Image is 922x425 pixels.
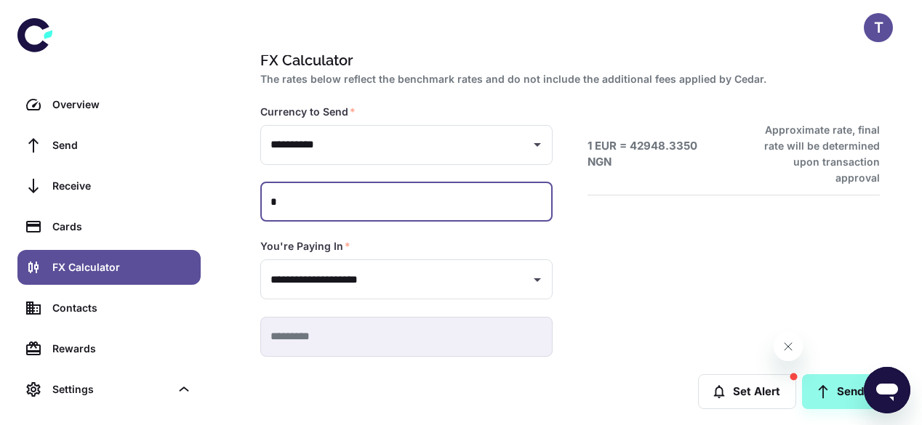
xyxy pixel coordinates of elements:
[17,128,201,163] a: Send
[52,381,170,397] div: Settings
[17,291,201,325] a: Contacts
[864,367,910,413] iframe: Button to launch messaging window
[588,138,719,171] h6: 1 EUR = 42948.3350 NGN
[260,239,350,254] label: You're Paying In
[17,331,201,366] a: Rewards
[17,169,201,203] a: Receive
[17,250,201,285] a: FX Calculator
[52,300,192,316] div: Contacts
[774,332,803,361] iframe: Close message
[52,97,192,113] div: Overview
[527,134,548,155] button: Open
[52,219,192,235] div: Cards
[260,49,874,71] h1: FX Calculator
[260,105,356,119] label: Currency to Send
[17,209,201,244] a: Cards
[52,178,192,194] div: Receive
[748,122,880,186] h6: Approximate rate, final rate will be determined upon transaction approval
[52,137,192,153] div: Send
[17,372,201,407] div: Settings
[52,259,192,275] div: FX Calculator
[864,13,893,42] button: T
[52,341,192,357] div: Rewards
[698,374,796,409] button: Set Alert
[802,374,880,409] a: Send
[17,87,201,122] a: Overview
[9,10,105,22] span: Hi. Need any help?
[527,270,548,290] button: Open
